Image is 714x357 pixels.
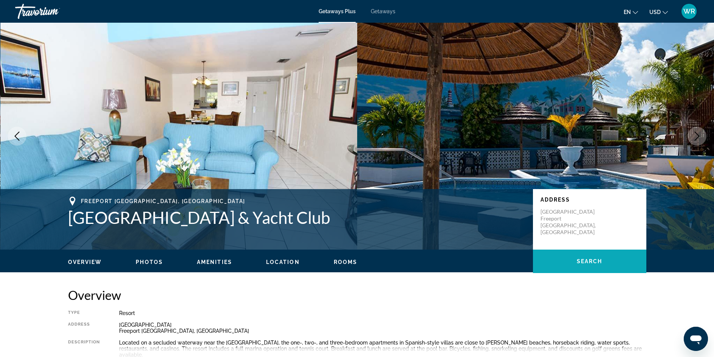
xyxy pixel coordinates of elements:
div: Type [68,310,100,316]
span: WR [683,8,695,15]
button: Photos [136,259,163,265]
button: Previous image [8,127,26,146]
h1: [GEOGRAPHIC_DATA] & Yacht Club [68,208,525,227]
div: [GEOGRAPHIC_DATA] Freeport [GEOGRAPHIC_DATA], [GEOGRAPHIC_DATA] [119,322,646,334]
a: Getaways Plus [319,8,356,14]
button: Rooms [334,259,358,265]
p: Address [541,197,639,203]
span: Search [577,258,602,264]
span: USD [649,9,661,15]
p: [GEOGRAPHIC_DATA] Freeport [GEOGRAPHIC_DATA], [GEOGRAPHIC_DATA] [541,208,601,236]
button: Location [266,259,300,265]
button: User Menu [679,3,699,19]
iframe: Button to launch messaging window [684,327,708,351]
div: Resort [119,310,646,316]
button: Change currency [649,6,668,17]
a: Getaways [371,8,395,14]
button: Amenities [197,259,232,265]
div: Address [68,322,100,334]
button: Change language [624,6,638,17]
button: Search [533,250,646,273]
h2: Overview [68,287,646,303]
button: Overview [68,259,102,265]
span: Freeport [GEOGRAPHIC_DATA], [GEOGRAPHIC_DATA] [81,198,246,204]
a: Travorium [15,2,91,21]
span: en [624,9,631,15]
button: Next image [688,127,706,146]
